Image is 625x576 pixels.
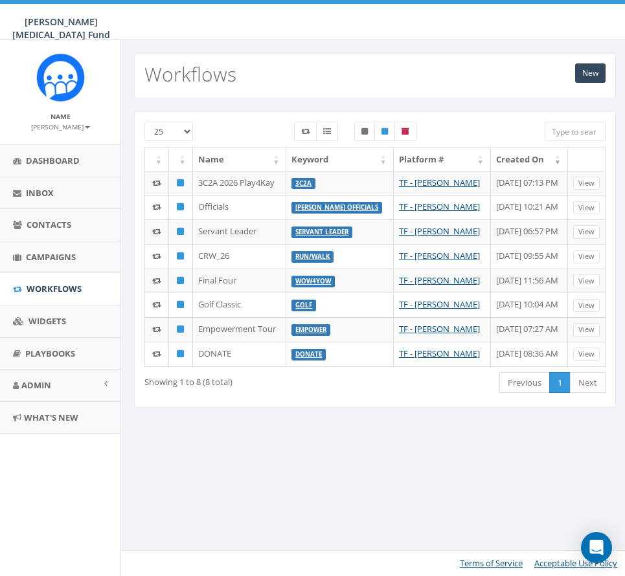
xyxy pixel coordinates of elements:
label: Published [374,122,395,141]
td: [DATE] 06:57 PM [491,219,568,244]
input: Type to search [545,122,606,141]
a: View [573,299,600,313]
td: [DATE] 07:27 AM [491,317,568,342]
a: View [573,201,600,215]
a: TF - [PERSON_NAME] [399,201,480,212]
a: Servant Leader [295,228,348,236]
th: Keyword: activate to sort column ascending [286,148,393,171]
td: Golf Classic [193,293,287,317]
span: Dashboard [26,155,80,166]
td: Empowerment Tour [193,317,287,342]
a: View [573,348,600,361]
a: TF - [PERSON_NAME] [399,177,480,188]
span: Workflows [27,283,82,294]
a: Previous [499,372,550,393]
small: Name [51,112,71,121]
td: [DATE] 11:56 AM [491,269,568,293]
a: [PERSON_NAME] Officials [295,203,378,212]
a: View [573,323,600,337]
a: TF - [PERSON_NAME] [399,323,480,335]
a: TF - [PERSON_NAME] [399,298,480,310]
small: [PERSON_NAME] [31,122,90,131]
a: View [573,177,600,190]
td: Servant Leader [193,219,287,244]
label: Menu [316,122,338,141]
a: 3C2A [295,179,312,188]
a: Acceptable Use Policy [534,557,617,569]
label: Unpublished [354,122,375,141]
td: Final Four [193,269,287,293]
a: TF - [PERSON_NAME] [399,250,480,261]
i: Published [177,179,184,187]
i: Published [177,203,184,211]
td: 3C2A 2026 Play4Kay [193,171,287,195]
i: Published [177,325,184,333]
a: New [575,63,606,83]
span: What's New [24,412,78,423]
td: [DATE] 09:55 AM [491,244,568,269]
td: [DATE] 07:13 PM [491,171,568,195]
a: 1 [549,372,571,393]
a: TF - [PERSON_NAME] [399,274,480,286]
i: Published [177,276,184,285]
span: [PERSON_NAME] [MEDICAL_DATA] Fund [12,16,110,41]
a: DONATE [295,350,322,359]
i: Published [177,300,184,309]
a: Terms of Service [460,557,523,569]
span: Contacts [27,219,71,230]
td: [DATE] 08:36 AM [491,342,568,366]
a: RUN/WALK [295,252,330,261]
div: Open Intercom Messenger [581,532,612,563]
td: CRW_26 [193,244,287,269]
a: Next [570,372,606,393]
td: [DATE] 10:04 AM [491,293,568,317]
span: Inbox [26,187,54,199]
th: Created On: activate to sort column ascending [491,148,568,171]
a: TF - [PERSON_NAME] [399,348,480,359]
a: EMPOWER [295,326,326,334]
a: View [573,250,600,263]
a: [PERSON_NAME] [31,120,90,132]
a: Golf [295,301,312,309]
td: Officials [193,195,287,219]
i: Published [177,227,184,236]
td: DONATE [193,342,287,366]
h2: Workflows [144,63,236,85]
th: : activate to sort column ascending [169,148,193,171]
i: Published [177,252,184,260]
a: Wow4Yow [295,277,331,285]
span: Admin [21,379,51,391]
th: Platform #: activate to sort column ascending [394,148,491,171]
img: Rally_Corp_Logo_1.png [36,53,85,102]
th: : activate to sort column ascending [145,148,169,171]
a: TF - [PERSON_NAME] [399,225,480,237]
div: Showing 1 to 8 (8 total) [144,371,325,388]
span: Playbooks [25,348,75,359]
a: View [573,274,600,288]
span: Widgets [28,315,66,327]
a: View [573,225,600,239]
label: Archived [394,122,416,141]
i: Published [177,349,184,358]
span: Campaigns [26,251,76,263]
label: Workflow [294,122,317,141]
th: Name: activate to sort column ascending [193,148,287,171]
td: [DATE] 10:21 AM [491,195,568,219]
